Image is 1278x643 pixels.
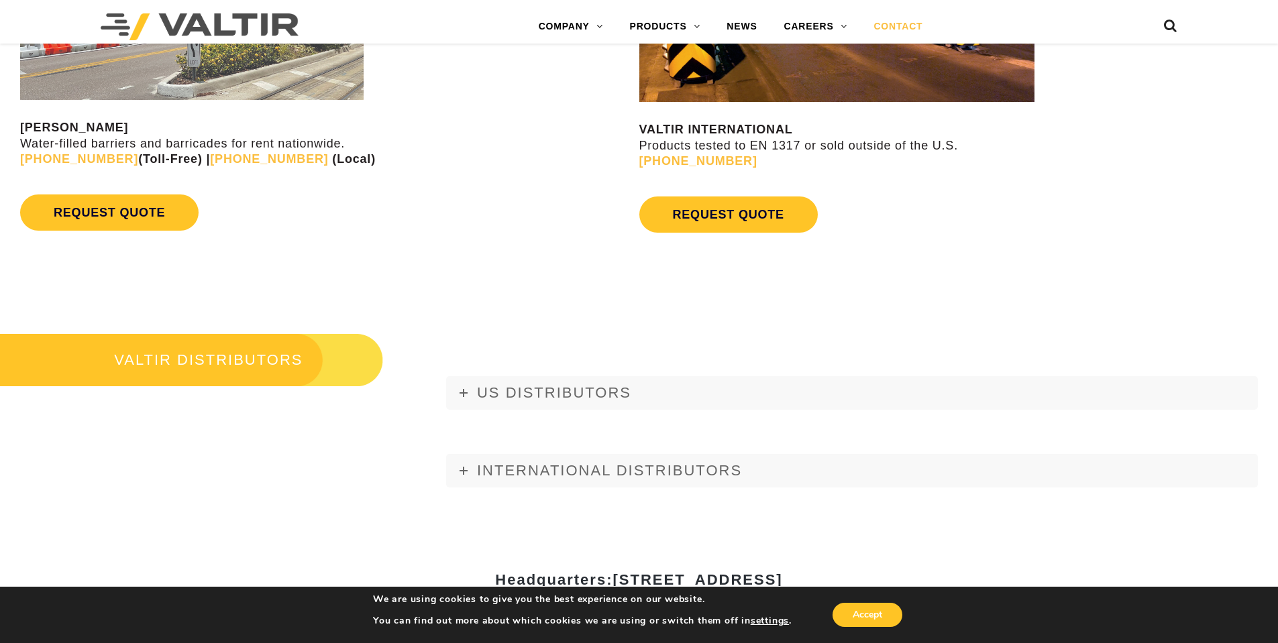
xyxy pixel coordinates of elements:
strong: (Toll-Free) | [20,152,210,166]
p: Water-filled barriers and barricades for rent nationwide. [20,120,636,167]
a: REQUEST QUOTE [20,194,199,231]
strong: (Local) [332,152,376,166]
a: CAREERS [771,13,861,40]
p: We are using cookies to give you the best experience on our website. [373,593,792,605]
a: REQUEST QUOTE [639,196,818,233]
a: NEWS [713,13,770,40]
span: US DISTRIBUTORS [477,384,631,401]
strong: [PERSON_NAME] [20,121,128,134]
strong: Headquarters: [495,571,782,588]
a: INTERNATIONAL DISTRIBUTORS [446,454,1258,487]
a: CONTACT [860,13,936,40]
span: INTERNATIONAL DISTRIBUTORS [477,462,742,479]
a: [PHONE_NUMBER] [210,152,328,166]
a: [PHONE_NUMBER] [20,152,138,166]
a: US DISTRIBUTORS [446,376,1258,410]
img: Valtir [101,13,299,40]
a: COMPANY [525,13,617,40]
a: PRODUCTS [617,13,714,40]
strong: VALTIR INTERNATIONAL [639,123,793,136]
p: You can find out more about which cookies we are using or switch them off in . [373,615,792,627]
a: [PHONE_NUMBER] [639,154,757,168]
button: Accept [833,603,902,627]
span: [STREET_ADDRESS] [613,571,782,588]
button: settings [751,615,789,627]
